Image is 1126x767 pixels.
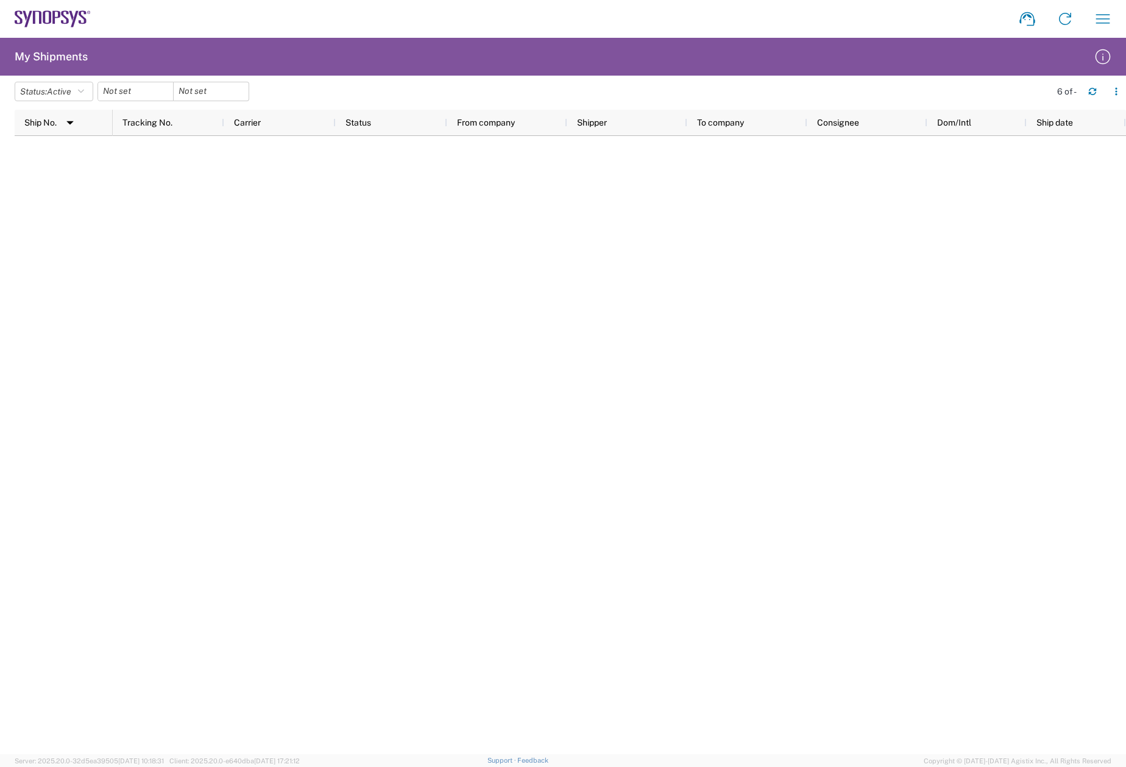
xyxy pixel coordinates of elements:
a: Feedback [517,757,548,764]
span: Tracking No. [122,118,172,127]
span: Copyright © [DATE]-[DATE] Agistix Inc., All Rights Reserved [924,755,1111,766]
h2: My Shipments [15,49,88,64]
span: Client: 2025.20.0-e640dba [169,757,300,765]
span: Status [345,118,371,127]
a: Support [487,757,518,764]
span: Dom/Intl [937,118,971,127]
button: Status:Active [15,82,93,101]
input: Not set [98,82,173,101]
span: [DATE] 17:21:12 [254,757,300,765]
span: [DATE] 10:18:31 [118,757,164,765]
span: Server: 2025.20.0-32d5ea39505 [15,757,164,765]
span: Ship No. [24,118,57,127]
span: From company [457,118,515,127]
span: Consignee [817,118,859,127]
div: 6 of - [1057,86,1078,97]
img: arrow-dropdown.svg [60,113,80,132]
span: Shipper [577,118,607,127]
span: To company [697,118,744,127]
span: Carrier [234,118,261,127]
input: Not set [174,82,249,101]
span: Ship date [1036,118,1073,127]
span: Active [47,87,71,96]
